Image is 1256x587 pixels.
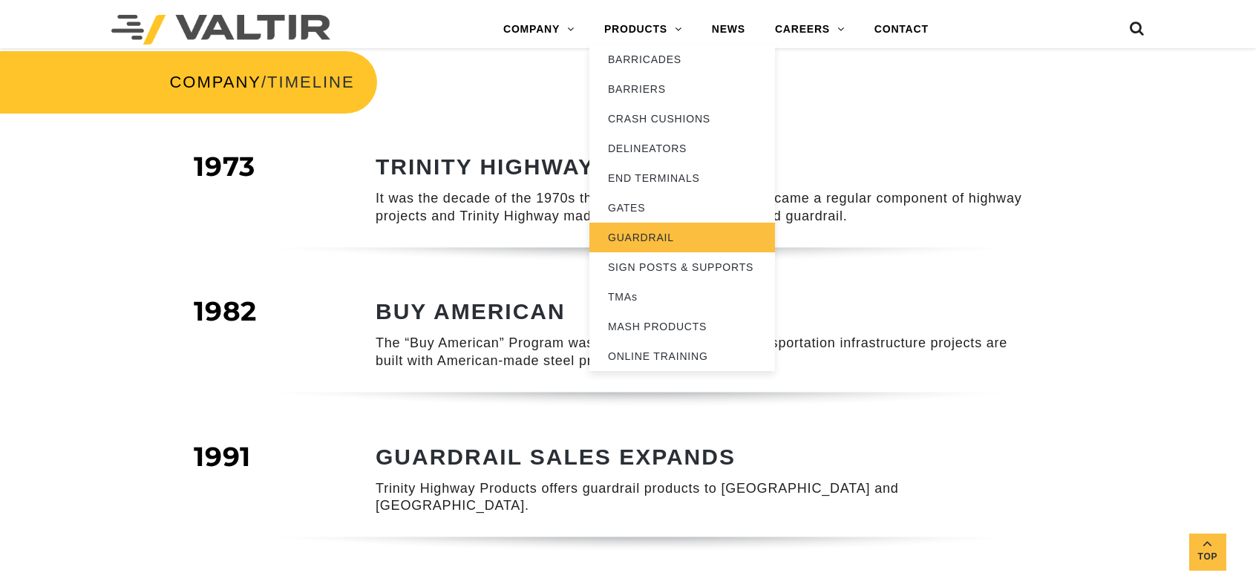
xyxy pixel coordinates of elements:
a: Top [1189,534,1226,571]
span: TIMELINE [267,73,354,91]
a: COMPANY [169,73,261,91]
p: The “Buy American” Program was created to ensure that transportation infrastructure projects are ... [376,335,1033,370]
p: It was the decade of the 1970s that roadway safety design became a regular component of highway p... [376,190,1033,225]
a: GUARDRAIL [589,223,775,252]
strong: TRINITY HIGHWAY FOUNDED [376,154,722,179]
a: CRASH CUSHIONS [589,104,775,134]
a: NEWS [697,15,760,45]
a: SIGN POSTS & SUPPORTS [589,252,775,282]
a: GATES [589,193,775,223]
img: Valtir [111,15,330,45]
a: CAREERS [760,15,860,45]
span: 1982 [194,295,257,327]
span: 1991 [194,440,251,473]
a: BARRIERS [589,74,775,104]
strong: GUARDRAIL SALES EXPANDS [376,445,736,469]
a: END TERMINALS [589,163,775,193]
a: TMAs [589,282,775,312]
p: Trinity Highway Products offers guardrail products to [GEOGRAPHIC_DATA] and [GEOGRAPHIC_DATA]. [376,480,1033,515]
a: COMPANY [488,15,589,45]
a: CONTACT [860,15,943,45]
a: PRODUCTS [589,15,697,45]
span: Top [1189,548,1226,565]
a: MASH PRODUCTS [589,312,775,341]
strong: BUY AMERICAN [376,299,566,324]
a: DELINEATORS [589,134,775,163]
a: ONLINE TRAINING [589,341,775,371]
span: 1973 [194,150,255,183]
a: BARRICADES [589,45,775,74]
